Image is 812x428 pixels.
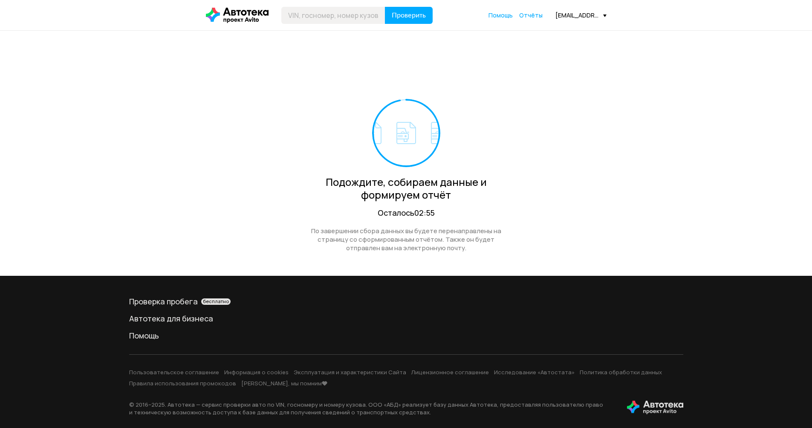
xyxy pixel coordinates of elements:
div: По завершении сбора данных вы будете перенаправлены на страницу со сформированным отчётом. Также ... [302,227,511,252]
a: Эксплуатация и характеристики Сайта [294,368,406,376]
a: Информация о cookies [224,368,289,376]
a: Правила использования промокодов [129,379,236,387]
span: Помощь [488,11,513,19]
p: © 2016– 2025 . Автотека — сервис проверки авто по VIN, госномеру и номеру кузова. ООО «АБД» реали... [129,401,613,416]
a: Пользовательское соглашение [129,368,219,376]
div: Осталось 02:55 [302,208,511,218]
a: Исследование «Автостата» [494,368,575,376]
input: VIN, госномер, номер кузова [281,7,385,24]
a: Проверка пробегабесплатно [129,296,683,307]
span: Отчёты [519,11,543,19]
button: Проверить [385,7,433,24]
a: Лицензионное соглашение [411,368,489,376]
div: Проверка пробега [129,296,683,307]
a: Помощь [488,11,513,20]
span: Проверить [392,12,426,19]
a: [PERSON_NAME], мы помним [241,379,328,387]
a: Помощь [129,330,683,341]
a: Автотека для бизнеса [129,313,683,324]
div: Подождите, собираем данные и формируем отчёт [302,176,511,201]
a: Политика обработки данных [580,368,662,376]
span: бесплатно [203,298,229,304]
div: [EMAIL_ADDRESS][DOMAIN_NAME] [555,11,607,19]
a: Отчёты [519,11,543,20]
img: tWS6KzJlK1XUpy65r7uaHVIs4JI6Dha8Nraz9T2hA03BhoCc4MtbvZCxBLwJIh+mQSIAkLBJpqMoKVdP8sONaFJLCz6I0+pu7... [627,401,683,414]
